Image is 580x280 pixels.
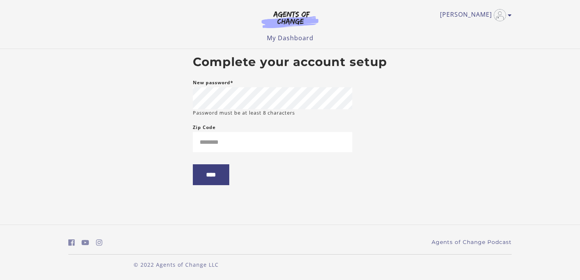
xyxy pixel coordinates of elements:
[68,261,284,269] p: © 2022 Agents of Change LLC
[432,238,512,246] a: Agents of Change Podcast
[82,237,89,248] a: https://www.youtube.com/c/AgentsofChangeTestPrepbyMeaganMitchell (Open in a new window)
[440,9,508,21] a: Toggle menu
[193,123,216,132] label: Zip Code
[82,239,89,246] i: https://www.youtube.com/c/AgentsofChangeTestPrepbyMeaganMitchell (Open in a new window)
[68,239,75,246] i: https://www.facebook.com/groups/aswbtestprep (Open in a new window)
[267,34,314,42] a: My Dashboard
[96,237,102,248] a: https://www.instagram.com/agentsofchangeprep/ (Open in a new window)
[193,109,295,116] small: Password must be at least 8 characters
[254,11,326,28] img: Agents of Change Logo
[68,237,75,248] a: https://www.facebook.com/groups/aswbtestprep (Open in a new window)
[193,55,387,69] h2: Complete your account setup
[193,78,233,87] label: New password*
[96,239,102,246] i: https://www.instagram.com/agentsofchangeprep/ (Open in a new window)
